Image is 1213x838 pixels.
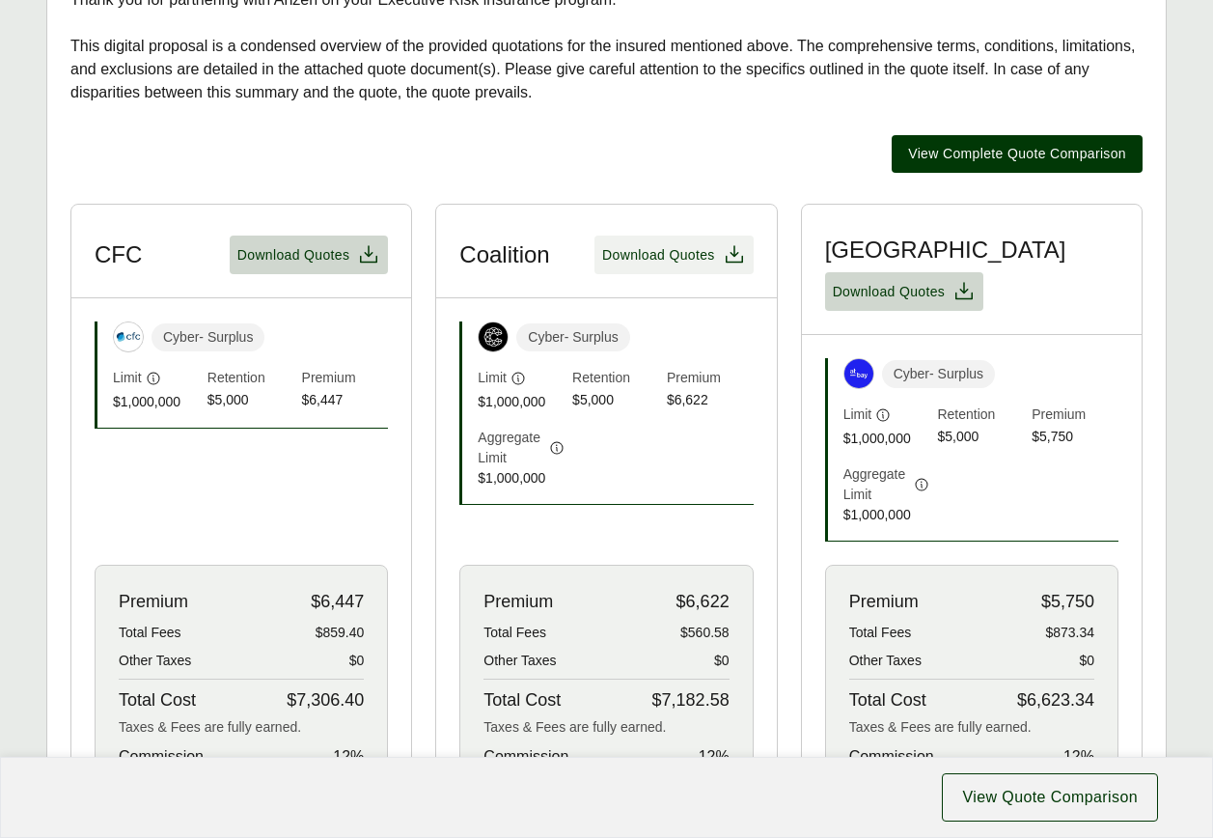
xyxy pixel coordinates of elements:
span: Total Cost [483,687,561,713]
span: Aggregate Limit [843,464,911,505]
span: $0 [349,651,365,671]
span: Retention [207,368,294,390]
span: $6,622 [667,390,754,412]
span: Retention [572,368,659,390]
span: Total Fees [119,623,181,643]
span: Commission [483,745,568,768]
span: Premium [483,589,553,615]
span: Commission [849,745,934,768]
span: Download Quotes [237,245,350,265]
span: Limit [113,368,142,388]
span: Premium [302,368,389,390]
span: $859.40 [316,623,365,643]
span: Aggregate Limit [478,428,545,468]
span: 12 % [1063,745,1094,768]
span: $1,000,000 [478,468,565,489]
span: $5,000 [207,390,294,412]
img: At-Bay [844,359,873,388]
span: Total Fees [849,623,912,643]
span: Premium [667,368,754,390]
span: $5,000 [937,427,1024,449]
span: $1,000,000 [843,429,930,449]
span: Total Cost [849,687,926,713]
span: $0 [1079,651,1094,671]
h3: CFC [95,240,142,269]
div: Taxes & Fees are fully earned. [119,717,364,738]
span: Other Taxes [119,651,191,671]
span: 12 % [333,745,364,768]
button: Download Quotes [594,236,754,274]
h3: Coalition [459,240,549,269]
span: Other Taxes [483,651,556,671]
div: Taxes & Fees are fully earned. [483,717,729,738]
span: $5,000 [572,390,659,412]
button: View Quote Comparison [942,773,1158,822]
div: Taxes & Fees are fully earned. [849,717,1094,738]
span: $560.58 [680,623,730,643]
span: View Quote Comparison [962,786,1138,809]
span: 12 % [699,745,730,768]
span: View Complete Quote Comparison [908,144,1126,164]
span: $0 [714,651,730,671]
img: CFC [114,322,143,351]
button: Download Quotes [230,236,389,274]
span: $5,750 [1032,427,1118,449]
span: $6,447 [302,390,389,412]
span: $1,000,000 [843,505,930,525]
span: Limit [478,368,507,388]
span: Retention [937,405,1024,427]
h3: [GEOGRAPHIC_DATA] [825,236,1066,265]
span: Premium [849,589,919,615]
button: Download Quotes [825,272,984,311]
span: Download Quotes [833,282,946,302]
span: Premium [119,589,188,615]
span: Cyber - Surplus [152,323,264,351]
span: $1,000,000 [113,392,200,412]
span: Total Fees [483,623,546,643]
img: Coalition [479,322,508,351]
span: Limit [843,405,872,425]
span: Cyber - Surplus [882,360,995,388]
span: Premium [1032,405,1118,427]
span: $1,000,000 [478,392,565,412]
span: $873.34 [1045,623,1094,643]
button: View Complete Quote Comparison [892,135,1143,173]
span: $7,306.40 [287,687,364,713]
span: Total Cost [119,687,196,713]
span: Cyber - Surplus [516,323,629,351]
span: Download Quotes [602,245,715,265]
span: $6,447 [311,589,364,615]
span: Commission [119,745,204,768]
span: $5,750 [1041,589,1094,615]
span: $7,182.58 [652,687,730,713]
span: Other Taxes [849,651,922,671]
span: $6,622 [676,589,730,615]
span: $6,623.34 [1017,687,1094,713]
